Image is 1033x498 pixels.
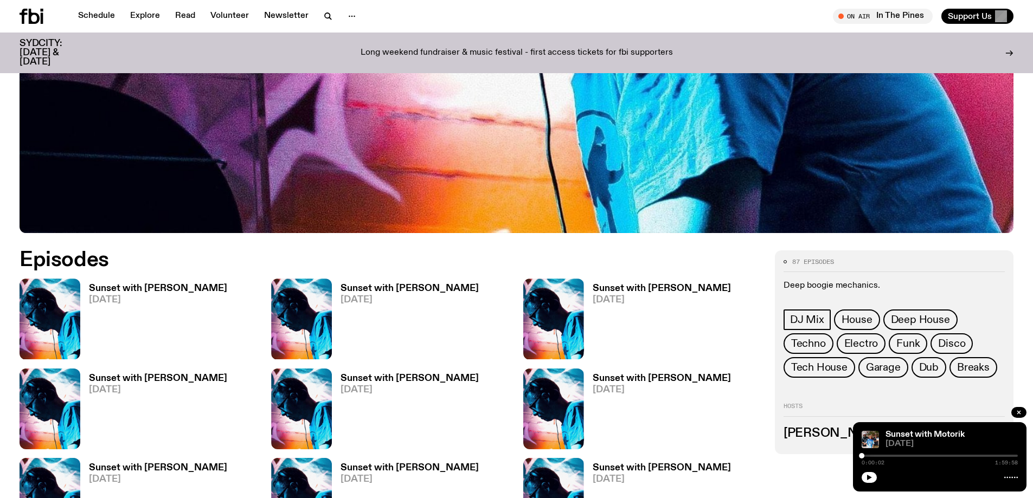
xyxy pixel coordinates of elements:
[784,404,1005,417] h2: Hosts
[834,309,880,330] a: House
[20,368,80,449] img: Simon Caldwell stands side on, looking downwards. He has headphones on. Behind him is a brightly ...
[842,314,872,326] span: House
[332,284,479,359] a: Sunset with [PERSON_NAME][DATE]
[912,357,946,378] a: Dub
[341,463,479,473] h3: Sunset with [PERSON_NAME]
[89,463,227,473] h3: Sunset with [PERSON_NAME]
[837,333,886,354] a: Electro
[593,295,731,305] span: [DATE]
[341,284,479,293] h3: Sunset with [PERSON_NAME]
[784,281,1005,292] p: Deep boogie mechanics.
[361,48,673,58] p: Long weekend fundraiser & music festival - first access tickets for fbi supporters
[72,9,121,24] a: Schedule
[790,314,824,326] span: DJ Mix
[784,333,833,354] a: Techno
[341,385,479,394] span: [DATE]
[886,440,1018,448] span: [DATE]
[169,9,202,24] a: Read
[948,11,992,21] span: Support Us
[862,431,879,448] img: Andrew, Reenie, and Pat stand in a row, smiling at the camera, in dappled light with a vine leafe...
[341,374,479,383] h3: Sunset with [PERSON_NAME]
[844,338,878,350] span: Electro
[584,374,731,449] a: Sunset with [PERSON_NAME][DATE]
[332,374,479,449] a: Sunset with [PERSON_NAME][DATE]
[341,295,479,305] span: [DATE]
[89,374,227,383] h3: Sunset with [PERSON_NAME]
[784,428,1005,439] h3: [PERSON_NAME]
[89,295,227,305] span: [DATE]
[593,284,731,293] h3: Sunset with [PERSON_NAME]
[833,9,933,24] button: On AirIn The Pines
[593,463,731,473] h3: Sunset with [PERSON_NAME]
[896,338,920,350] span: Funk
[949,357,997,378] a: Breaks
[919,361,939,373] span: Dub
[883,309,958,330] a: Deep House
[80,374,227,449] a: Sunset with [PERSON_NAME][DATE]
[593,374,731,383] h3: Sunset with [PERSON_NAME]
[889,333,927,354] a: Funk
[20,250,678,270] h2: Episodes
[938,338,965,350] span: Disco
[20,279,80,359] img: Simon Caldwell stands side on, looking downwards. He has headphones on. Behind him is a brightly ...
[89,284,227,293] h3: Sunset with [PERSON_NAME]
[341,475,479,484] span: [DATE]
[791,361,848,373] span: Tech House
[89,475,227,484] span: [DATE]
[593,385,731,394] span: [DATE]
[584,284,731,359] a: Sunset with [PERSON_NAME][DATE]
[258,9,315,24] a: Newsletter
[20,39,89,67] h3: SYDCITY: [DATE] & [DATE]
[886,430,965,439] a: Sunset with Motorik
[271,368,332,449] img: Simon Caldwell stands side on, looking downwards. He has headphones on. Behind him is a brightly ...
[523,368,584,449] img: Simon Caldwell stands side on, looking downwards. He has headphones on. Behind him is a brightly ...
[784,357,855,378] a: Tech House
[523,279,584,359] img: Simon Caldwell stands side on, looking downwards. He has headphones on. Behind him is a brightly ...
[792,259,834,265] span: 87 episodes
[784,309,831,330] a: DJ Mix
[957,361,990,373] span: Breaks
[941,9,1013,24] button: Support Us
[791,338,826,350] span: Techno
[204,9,255,24] a: Volunteer
[995,460,1018,465] span: 1:59:58
[891,314,950,326] span: Deep House
[593,475,731,484] span: [DATE]
[124,9,166,24] a: Explore
[80,284,227,359] a: Sunset with [PERSON_NAME][DATE]
[931,333,973,354] a: Disco
[862,460,884,465] span: 0:00:02
[866,361,901,373] span: Garage
[271,279,332,359] img: Simon Caldwell stands side on, looking downwards. He has headphones on. Behind him is a brightly ...
[858,357,908,378] a: Garage
[89,385,227,394] span: [DATE]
